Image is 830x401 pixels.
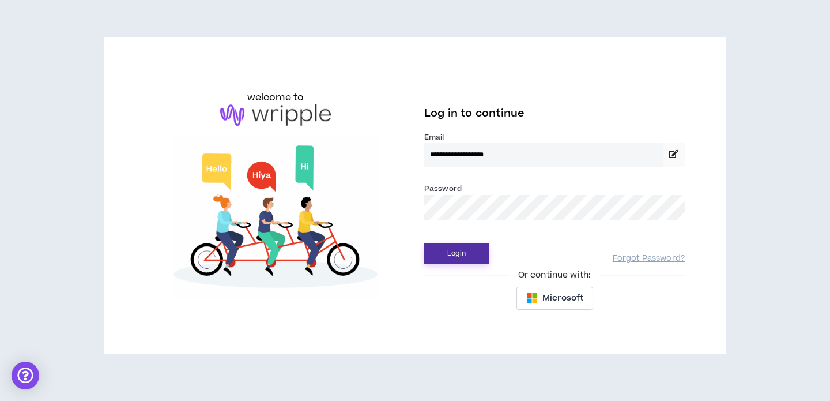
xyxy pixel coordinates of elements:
[613,253,685,264] a: Forgot Password?
[145,137,406,300] img: Welcome to Wripple
[220,104,331,126] img: logo-brand.png
[542,292,583,305] span: Microsoft
[424,183,462,194] label: Password
[424,132,685,143] label: Email
[424,243,489,264] button: Login
[424,106,525,121] span: Log in to continue
[516,287,593,310] button: Microsoft
[247,91,304,104] h6: welcome to
[510,269,599,282] span: Or continue with:
[12,362,39,389] div: Open Intercom Messenger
